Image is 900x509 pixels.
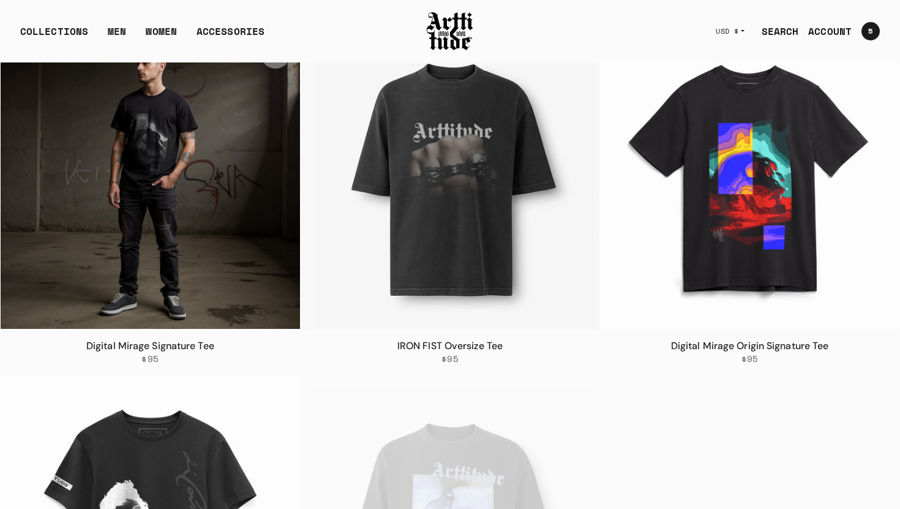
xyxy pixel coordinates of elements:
div: ACCESSORIES [197,24,264,48]
img: IRON FIST Oversize Tee [301,29,600,329]
a: Digital Mirage Signature Tee [86,339,214,352]
img: Digital Mirage Origin Signature Tee [600,29,899,329]
a: Digital Mirage Origin Signature TeeDigital Mirage Origin Signature Tee [600,29,899,329]
span: $95 [441,353,459,364]
a: IRON FIST Oversize TeeIRON FIST Oversize Tee [301,29,600,329]
span: $95 [741,353,759,364]
a: Digital Mirage Origin Signature Tee [671,339,829,352]
button: USD $ [708,18,752,45]
img: Arttitude [426,10,474,52]
a: Open cart [852,17,880,45]
a: ACCOUNT [798,19,852,43]
a: Digital Mirage Signature TeeDigital Mirage Signature Tee [1,29,300,329]
div: COLLECTIONS [20,24,88,48]
ul: Main navigation [10,24,274,48]
a: IRON FIST Oversize Tee [397,339,503,352]
span: 5 [868,28,872,35]
span: $95 [141,353,159,364]
a: SEARCH [752,19,799,43]
a: MEN [108,24,126,48]
a: WOMEN [146,24,177,48]
span: USD $ [716,26,739,36]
